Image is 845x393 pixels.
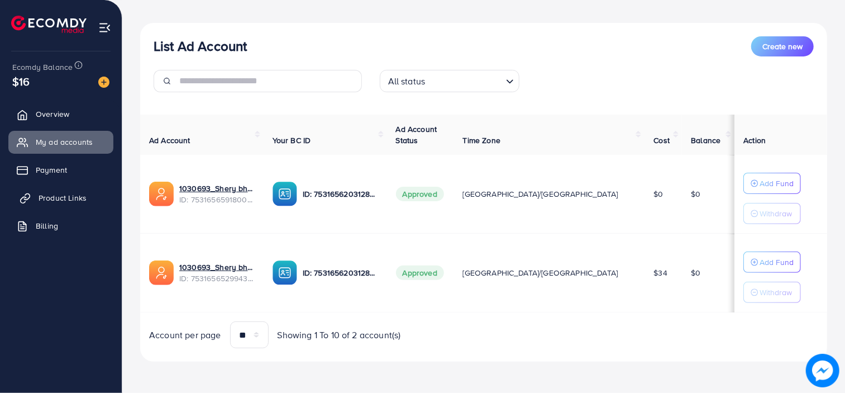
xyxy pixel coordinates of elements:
span: Ad Account Status [396,124,437,146]
span: Account per page [149,329,221,342]
span: ID: 7531656529943363601 [179,273,255,284]
div: <span class='underline'>1030693_Shery bhai_1753600469505</span></br>7531656591800729616 [179,183,255,206]
span: Your BC ID [273,135,311,146]
a: 1030693_Shery bhai_1753600469505 [179,183,255,194]
a: Product Links [8,187,113,209]
span: Create new [762,41,803,52]
img: ic-ba-acc.ded83a64.svg [273,261,297,285]
button: Add Fund [743,173,801,194]
p: ID: 7531656203128963089 [303,266,378,280]
span: Ad Account [149,135,190,146]
img: logo [11,16,87,33]
img: ic-ba-acc.ded83a64.svg [273,182,297,206]
span: Balance [691,135,720,146]
a: Payment [8,159,113,181]
p: Withdraw [760,207,792,220]
a: Overview [8,103,113,125]
span: Payment [36,164,67,176]
img: menu [98,21,111,34]
span: $16 [12,73,30,89]
p: Add Fund [760,255,794,269]
h3: List Ad Account [154,38,247,54]
p: Add Fund [760,177,794,190]
span: Billing [36,220,58,231]
span: Approved [396,266,444,280]
span: Ecomdy Balance [12,61,73,73]
span: $0 [653,188,663,200]
span: [GEOGRAPHIC_DATA]/[GEOGRAPHIC_DATA] [463,188,618,200]
img: image [98,77,109,88]
img: ic-ads-acc.e4c84228.svg [149,261,174,285]
span: $34 [653,267,667,278]
span: $0 [691,188,700,200]
span: Action [743,135,766,146]
a: 1030693_Shery bhai_1753600448826 [179,262,255,273]
img: image [806,354,839,387]
button: Withdraw [743,282,801,303]
input: Search for option [428,71,501,89]
button: Create new [751,36,814,56]
span: Time Zone [463,135,500,146]
p: ID: 7531656203128963089 [303,187,378,201]
img: ic-ads-acc.e4c84228.svg [149,182,174,206]
span: My ad accounts [36,136,93,148]
span: [GEOGRAPHIC_DATA]/[GEOGRAPHIC_DATA] [463,267,618,278]
button: Withdraw [743,203,801,224]
span: Product Links [39,192,87,203]
a: Billing [8,215,113,237]
a: My ad accounts [8,131,113,153]
div: Search for option [380,70,519,92]
div: <span class='underline'>1030693_Shery bhai_1753600448826</span></br>7531656529943363601 [179,262,255,285]
button: Add Fund [743,252,801,273]
span: Showing 1 To 10 of 2 account(s) [278,329,401,342]
span: Cost [653,135,670,146]
span: ID: 7531656591800729616 [179,194,255,205]
span: Approved [396,187,444,201]
span: Overview [36,108,69,120]
span: All status [386,73,428,89]
span: $0 [691,267,700,278]
p: Withdraw [760,286,792,299]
